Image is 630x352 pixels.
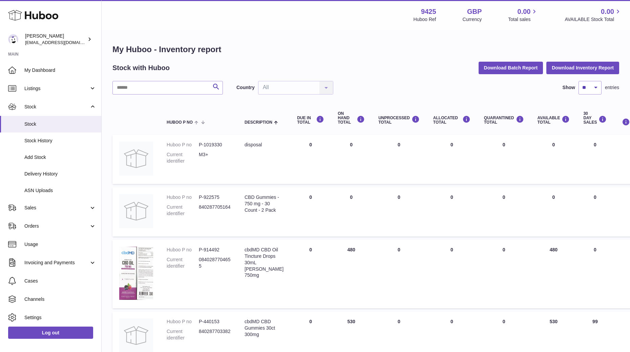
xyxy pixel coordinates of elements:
[576,187,613,236] td: 0
[199,256,231,269] dd: 0840287704655
[508,16,538,23] span: Total sales
[518,7,531,16] span: 0.00
[24,67,96,74] span: My Dashboard
[433,116,470,125] div: ALLOCATED Total
[236,84,255,91] label: Country
[372,135,426,184] td: 0
[24,187,96,194] span: ASN Uploads
[290,240,331,308] td: 0
[245,247,283,278] div: cbdMD CBD Oil Tincture Drops 30mL [PERSON_NAME] 750mg
[421,7,436,16] strong: 9425
[531,187,577,236] td: 0
[199,194,231,201] dd: P-922575
[245,120,272,125] span: Description
[24,138,96,144] span: Stock History
[119,247,153,300] img: product image
[199,318,231,325] dd: P-440153
[331,135,372,184] td: 0
[24,154,96,161] span: Add Stock
[503,247,505,252] span: 0
[167,194,199,201] dt: Huboo P no
[199,247,231,253] dd: P-914492
[24,241,96,248] span: Usage
[479,62,543,74] button: Download Batch Report
[426,135,477,184] td: 0
[290,187,331,236] td: 0
[24,205,89,211] span: Sales
[414,16,436,23] div: Huboo Ref
[112,44,619,55] h1: My Huboo - Inventory report
[24,104,89,110] span: Stock
[199,142,231,148] dd: P-1019330
[338,111,365,125] div: ON HAND Total
[245,318,283,338] div: cbdMD CBD Gummies 30ct 300mg
[565,7,622,23] a: 0.00 AVAILABLE Stock Total
[503,194,505,200] span: 0
[331,240,372,308] td: 480
[372,240,426,308] td: 0
[199,204,231,217] dd: 840287705164
[565,16,622,23] span: AVAILABLE Stock Total
[25,40,100,45] span: [EMAIL_ADDRESS][DOMAIN_NAME]
[576,240,613,308] td: 0
[546,62,619,74] button: Download Inventory Report
[426,187,477,236] td: 0
[119,142,153,175] img: product image
[25,33,86,46] div: [PERSON_NAME]
[503,319,505,324] span: 0
[199,328,231,341] dd: 840287703382
[8,34,18,44] img: huboo@cbdmd.com
[605,84,619,91] span: entries
[297,116,324,125] div: DUE IN TOTAL
[167,142,199,148] dt: Huboo P no
[583,111,607,125] div: 30 DAY SALES
[119,194,153,228] img: product image
[24,121,96,127] span: Stock
[601,7,614,16] span: 0.00
[24,223,89,229] span: Orders
[167,204,199,217] dt: Current identifier
[426,240,477,308] td: 0
[378,116,420,125] div: UNPROCESSED Total
[508,7,538,23] a: 0.00 Total sales
[290,135,331,184] td: 0
[503,142,505,147] span: 0
[24,296,96,303] span: Channels
[112,63,170,73] h2: Stock with Huboo
[463,16,482,23] div: Currency
[531,240,577,308] td: 480
[245,142,283,148] div: disposal
[245,194,283,213] div: CBD Gummies - 750 mg - 30 Count - 2 Pack
[167,328,199,341] dt: Current identifier
[167,318,199,325] dt: Huboo P no
[24,171,96,177] span: Delivery History
[331,187,372,236] td: 0
[167,256,199,269] dt: Current identifier
[563,84,575,91] label: Show
[24,85,89,92] span: Listings
[531,135,577,184] td: 0
[467,7,482,16] strong: GBP
[24,314,96,321] span: Settings
[372,187,426,236] td: 0
[576,135,613,184] td: 0
[167,120,193,125] span: Huboo P no
[538,116,570,125] div: AVAILABLE Total
[24,278,96,284] span: Cases
[199,151,231,164] dd: M3+
[24,260,89,266] span: Invoicing and Payments
[167,151,199,164] dt: Current identifier
[8,327,93,339] a: Log out
[167,247,199,253] dt: Huboo P no
[484,116,524,125] div: QUARANTINED Total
